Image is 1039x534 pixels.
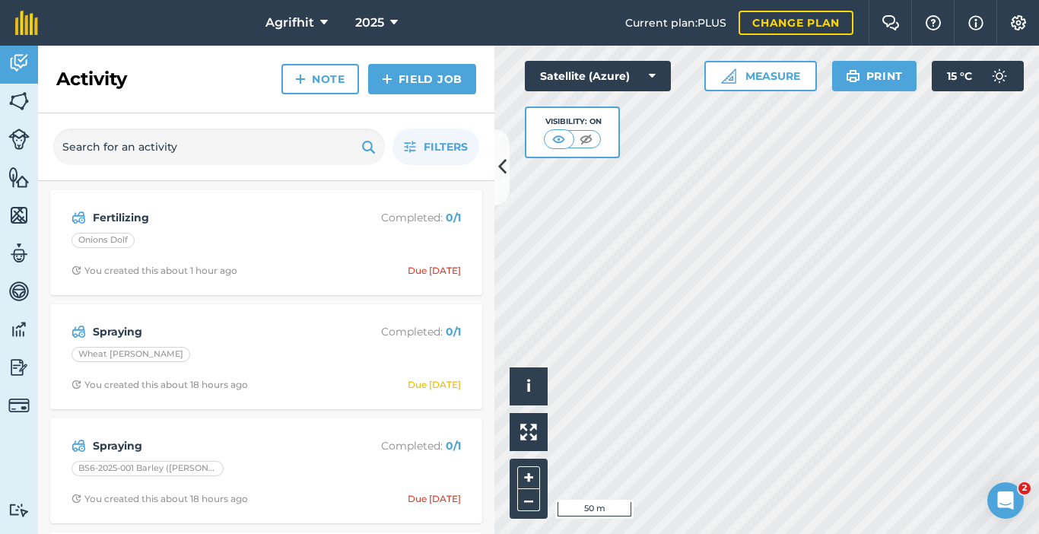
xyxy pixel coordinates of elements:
input: Search for an activity [53,129,385,165]
span: 2025 [355,14,384,32]
strong: Spraying [93,437,334,454]
img: svg+xml;base64,PD94bWwgdmVyc2lvbj0iMS4wIiBlbmNvZGluZz0idXRmLTgiPz4KPCEtLSBHZW5lcmF0b3I6IEFkb2JlIE... [8,129,30,150]
img: svg+xml;base64,PD94bWwgdmVyc2lvbj0iMS4wIiBlbmNvZGluZz0idXRmLTgiPz4KPCEtLSBHZW5lcmF0b3I6IEFkb2JlIE... [8,52,30,75]
img: svg+xml;base64,PHN2ZyB4bWxucz0iaHR0cDovL3d3dy53My5vcmcvMjAwMC9zdmciIHdpZHRoPSI1MCIgaGVpZ2h0PSI0MC... [577,132,596,147]
img: Ruler icon [721,68,736,84]
img: Clock with arrow pointing clockwise [71,380,81,389]
img: svg+xml;base64,PHN2ZyB4bWxucz0iaHR0cDovL3d3dy53My5vcmcvMjAwMC9zdmciIHdpZHRoPSI1MCIgaGVpZ2h0PSI0MC... [549,132,568,147]
img: svg+xml;base64,PHN2ZyB4bWxucz0iaHR0cDovL3d3dy53My5vcmcvMjAwMC9zdmciIHdpZHRoPSI1NiIgaGVpZ2h0PSI2MC... [8,204,30,227]
img: svg+xml;base64,PD94bWwgdmVyc2lvbj0iMS4wIiBlbmNvZGluZz0idXRmLTgiPz4KPCEtLSBHZW5lcmF0b3I6IEFkb2JlIE... [8,395,30,416]
button: Filters [392,129,479,165]
div: Visibility: On [544,116,602,128]
img: svg+xml;base64,PD94bWwgdmVyc2lvbj0iMS4wIiBlbmNvZGluZz0idXRmLTgiPz4KPCEtLSBHZW5lcmF0b3I6IEFkb2JlIE... [8,242,30,265]
strong: 0 / 1 [446,439,461,453]
div: You created this about 1 hour ago [71,265,237,277]
a: Field Job [368,64,476,94]
img: svg+xml;base64,PD94bWwgdmVyc2lvbj0iMS4wIiBlbmNvZGluZz0idXRmLTgiPz4KPCEtLSBHZW5lcmF0b3I6IEFkb2JlIE... [8,356,30,379]
img: Clock with arrow pointing clockwise [71,494,81,504]
div: You created this about 18 hours ago [71,493,248,505]
button: i [510,367,548,405]
p: Completed : [340,209,461,226]
span: Filters [424,138,468,155]
iframe: Intercom live chat [987,482,1024,519]
img: fieldmargin Logo [15,11,38,35]
button: 15 °C [932,61,1024,91]
img: svg+xml;base64,PD94bWwgdmVyc2lvbj0iMS4wIiBlbmNvZGluZz0idXRmLTgiPz4KPCEtLSBHZW5lcmF0b3I6IEFkb2JlIE... [71,437,86,455]
span: 15 ° C [947,61,972,91]
div: You created this about 18 hours ago [71,379,248,391]
span: Current plan : PLUS [625,14,726,31]
a: Change plan [739,11,853,35]
img: svg+xml;base64,PD94bWwgdmVyc2lvbj0iMS4wIiBlbmNvZGluZz0idXRmLTgiPz4KPCEtLSBHZW5lcmF0b3I6IEFkb2JlIE... [984,61,1015,91]
a: Note [281,64,359,94]
button: Satellite (Azure) [525,61,671,91]
img: svg+xml;base64,PD94bWwgdmVyc2lvbj0iMS4wIiBlbmNvZGluZz0idXRmLTgiPz4KPCEtLSBHZW5lcmF0b3I6IEFkb2JlIE... [71,323,86,341]
img: svg+xml;base64,PHN2ZyB4bWxucz0iaHR0cDovL3d3dy53My5vcmcvMjAwMC9zdmciIHdpZHRoPSI1NiIgaGVpZ2h0PSI2MC... [8,166,30,189]
button: + [517,466,540,489]
div: Due [DATE] [408,493,461,505]
div: Onions Dolf [71,233,135,248]
span: 2 [1018,482,1031,494]
img: svg+xml;base64,PHN2ZyB4bWxucz0iaHR0cDovL3d3dy53My5vcmcvMjAwMC9zdmciIHdpZHRoPSIxNyIgaGVpZ2h0PSIxNy... [968,14,983,32]
img: Clock with arrow pointing clockwise [71,265,81,275]
span: i [526,377,531,396]
img: svg+xml;base64,PD94bWwgdmVyc2lvbj0iMS4wIiBlbmNvZGluZz0idXRmLTgiPz4KPCEtLSBHZW5lcmF0b3I6IEFkb2JlIE... [8,280,30,303]
strong: 0 / 1 [446,211,461,224]
img: svg+xml;base64,PD94bWwgdmVyc2lvbj0iMS4wIiBlbmNvZGluZz0idXRmLTgiPz4KPCEtLSBHZW5lcmF0b3I6IEFkb2JlIE... [71,208,86,227]
div: Wheat [PERSON_NAME] [71,347,190,362]
img: svg+xml;base64,PHN2ZyB4bWxucz0iaHR0cDovL3d3dy53My5vcmcvMjAwMC9zdmciIHdpZHRoPSI1NiIgaGVpZ2h0PSI2MC... [8,90,30,113]
img: svg+xml;base64,PD94bWwgdmVyc2lvbj0iMS4wIiBlbmNvZGluZz0idXRmLTgiPz4KPCEtLSBHZW5lcmF0b3I6IEFkb2JlIE... [8,503,30,517]
img: Four arrows, one pointing top left, one top right, one bottom right and the last bottom left [520,424,537,440]
img: svg+xml;base64,PHN2ZyB4bWxucz0iaHR0cDovL3d3dy53My5vcmcvMjAwMC9zdmciIHdpZHRoPSIxNCIgaGVpZ2h0PSIyNC... [382,70,392,88]
img: A cog icon [1009,15,1028,30]
img: Two speech bubbles overlapping with the left bubble in the forefront [882,15,900,30]
span: Agrifhit [265,14,314,32]
div: Due [DATE] [408,379,461,391]
a: FertilizingCompleted: 0/1Onions DolfClock with arrow pointing clockwiseYou created this about 1 h... [59,199,473,286]
strong: 0 / 1 [446,325,461,339]
img: svg+xml;base64,PHN2ZyB4bWxucz0iaHR0cDovL3d3dy53My5vcmcvMjAwMC9zdmciIHdpZHRoPSIxNCIgaGVpZ2h0PSIyNC... [295,70,306,88]
button: Print [832,61,917,91]
button: Measure [704,61,817,91]
button: – [517,489,540,511]
img: svg+xml;base64,PHN2ZyB4bWxucz0iaHR0cDovL3d3dy53My5vcmcvMjAwMC9zdmciIHdpZHRoPSIxOSIgaGVpZ2h0PSIyNC... [846,67,860,85]
p: Completed : [340,437,461,454]
h2: Activity [56,67,127,91]
strong: Fertilizing [93,209,334,226]
a: SprayingCompleted: 0/1Wheat [PERSON_NAME]Clock with arrow pointing clockwiseYou created this abou... [59,313,473,400]
img: svg+xml;base64,PD94bWwgdmVyc2lvbj0iMS4wIiBlbmNvZGluZz0idXRmLTgiPz4KPCEtLSBHZW5lcmF0b3I6IEFkb2JlIE... [8,318,30,341]
p: Completed : [340,323,461,340]
div: Due [DATE] [408,265,461,277]
a: SprayingCompleted: 0/1BS6-2025-001 Barley ([PERSON_NAME])Clock with arrow pointing clockwiseYou c... [59,428,473,514]
img: svg+xml;base64,PHN2ZyB4bWxucz0iaHR0cDovL3d3dy53My5vcmcvMjAwMC9zdmciIHdpZHRoPSIxOSIgaGVpZ2h0PSIyNC... [361,138,376,156]
strong: Spraying [93,323,334,340]
div: BS6-2025-001 Barley ([PERSON_NAME]) [71,461,224,476]
img: A question mark icon [924,15,942,30]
